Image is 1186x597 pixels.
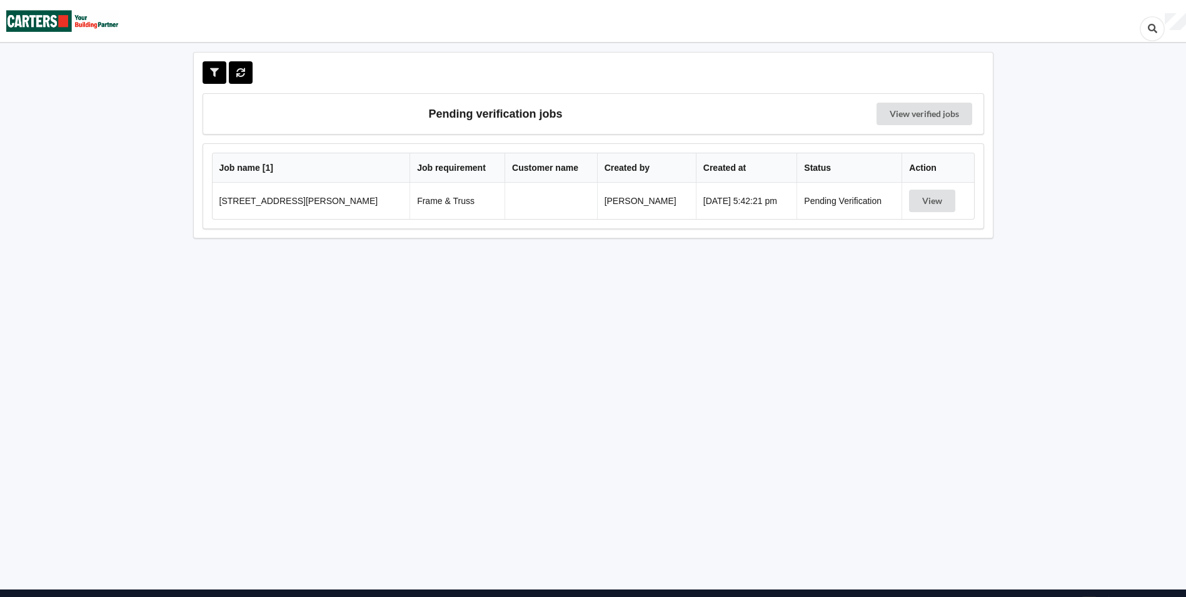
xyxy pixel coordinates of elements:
[212,103,780,125] h3: Pending verification jobs
[696,183,797,219] td: [DATE] 5:42:21 pm
[410,153,505,183] th: Job requirement
[1165,13,1186,31] div: User Profile
[797,153,902,183] th: Status
[597,183,696,219] td: [PERSON_NAME]
[505,153,597,183] th: Customer name
[213,183,410,219] td: [STREET_ADDRESS][PERSON_NAME]
[410,183,505,219] td: Frame & Truss
[909,190,955,212] button: View
[597,153,696,183] th: Created by
[877,103,972,125] a: View verified jobs
[902,153,973,183] th: Action
[909,196,958,206] a: View
[696,153,797,183] th: Created at
[213,153,410,183] th: Job name [ 1 ]
[6,1,119,41] img: Carters
[797,183,902,219] td: Pending Verification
